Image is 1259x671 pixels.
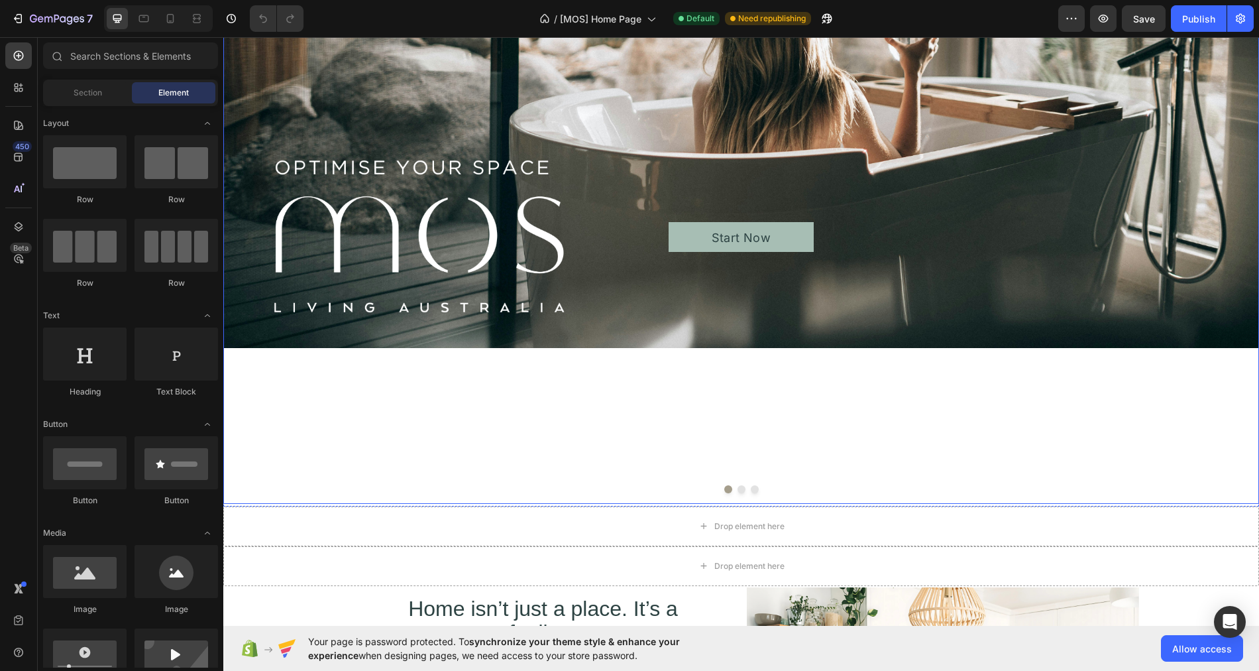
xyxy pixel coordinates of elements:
[13,141,32,152] div: 450
[43,603,127,615] div: Image
[74,87,102,99] span: Section
[43,418,68,430] span: Button
[1133,13,1155,25] span: Save
[43,495,127,507] div: Button
[1122,5,1166,32] button: Save
[185,560,455,607] span: Home isn’t just a place. It’s a feeling.
[135,194,218,206] div: Row
[488,193,547,208] p: Start Now
[527,448,535,456] button: Dot
[43,117,69,129] span: Layout
[1172,642,1232,656] span: Allow access
[250,5,303,32] div: Undo/Redo
[1171,5,1227,32] button: Publish
[1214,606,1246,638] div: Open Intercom Messenger
[1182,12,1215,26] div: Publish
[43,194,127,206] div: Row
[560,12,641,26] span: [MOS] Home Page
[308,635,732,662] span: Your page is password protected. To when designing pages, we need access to your store password.
[87,11,93,27] p: 7
[491,524,561,534] div: Drop element here
[554,12,557,26] span: /
[43,386,127,398] div: Heading
[135,603,218,615] div: Image
[501,448,509,456] button: Dot
[43,310,60,322] span: Text
[43,277,127,289] div: Row
[197,522,218,544] span: Toggle open
[1161,635,1243,662] button: Allow access
[197,305,218,326] span: Toggle open
[135,386,218,398] div: Text Block
[491,484,561,495] div: Drop element here
[514,448,522,456] button: Dot
[5,5,99,32] button: 7
[686,13,714,25] span: Default
[197,113,218,134] span: Toggle open
[10,243,32,253] div: Beta
[197,414,218,435] span: Toggle open
[308,636,680,661] span: synchronize your theme style & enhance your experience
[223,37,1259,626] iframe: Design area
[43,527,66,539] span: Media
[43,42,218,69] input: Search Sections & Elements
[135,277,218,289] div: Row
[135,495,218,507] div: Button
[158,87,189,99] span: Element
[738,13,806,25] span: Need republishing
